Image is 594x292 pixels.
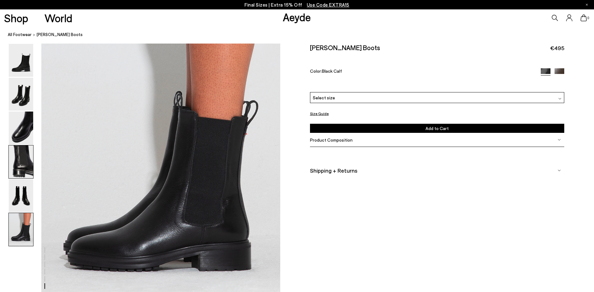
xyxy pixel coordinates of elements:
[310,137,353,143] span: Product Composition
[322,68,342,74] span: Black Calf
[581,14,587,21] a: 0
[9,44,33,77] img: Jack Chelsea Boots - Image 1
[310,68,533,76] div: Color:
[9,213,33,246] img: Jack Chelsea Boots - Image 6
[310,124,565,133] button: Add to Cart
[426,126,449,131] span: Add to Cart
[283,10,311,23] a: Aeyde
[550,44,564,52] span: €495
[245,1,349,9] p: Final Sizes | Extra 15% Off
[4,13,28,23] a: Shop
[9,145,33,178] img: Jack Chelsea Boots - Image 4
[307,2,349,8] span: Navigate to /collections/ss25-final-sizes
[8,26,594,44] nav: breadcrumb
[558,138,561,141] img: svg%3E
[310,44,380,51] h2: [PERSON_NAME] Boots
[558,97,561,100] img: svg%3E
[37,31,83,38] span: [PERSON_NAME] Boots
[9,78,33,111] img: Jack Chelsea Boots - Image 2
[8,31,32,38] a: All Footwear
[44,13,72,23] a: World
[587,16,590,20] span: 0
[558,169,561,172] img: svg%3E
[313,95,335,100] span: Select size
[310,167,357,175] span: Shipping + Returns
[9,112,33,144] img: Jack Chelsea Boots - Image 3
[310,111,329,116] button: Size Guide
[9,179,33,212] img: Jack Chelsea Boots - Image 5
